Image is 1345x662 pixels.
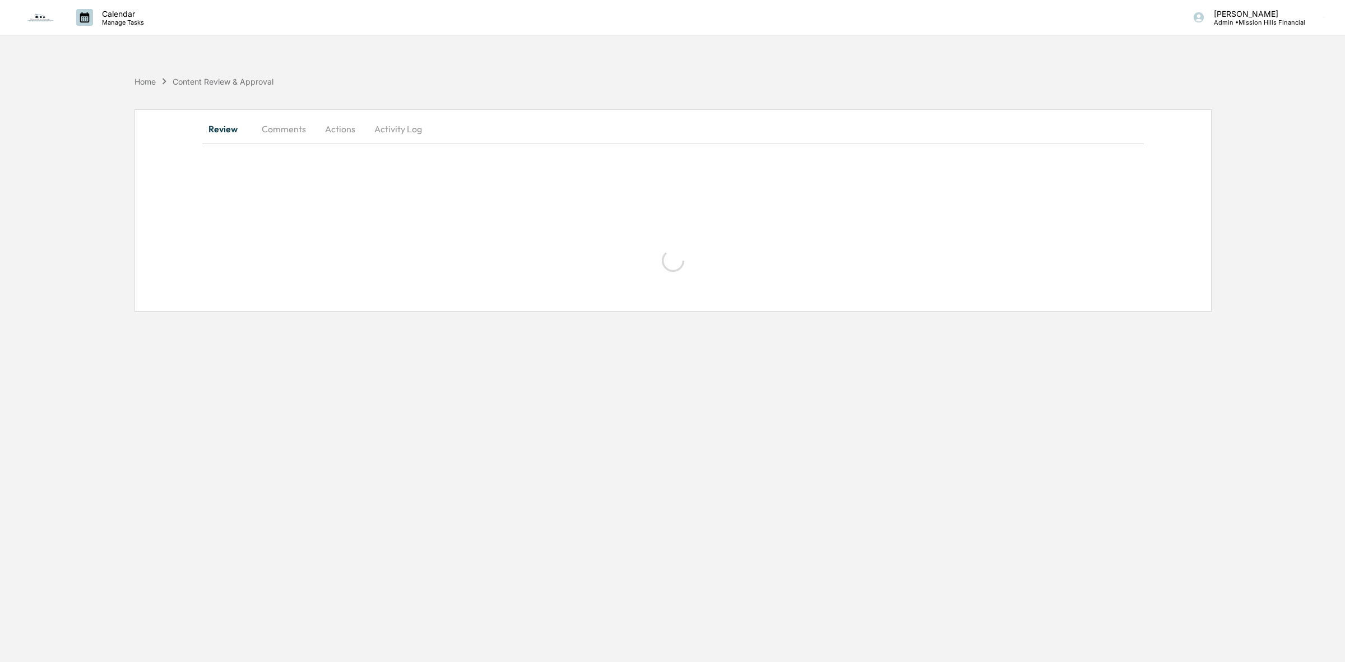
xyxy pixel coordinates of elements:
p: Admin • Mission Hills Financial [1205,18,1305,26]
button: Actions [315,115,365,142]
button: Review [202,115,253,142]
img: logo [27,13,54,22]
button: Comments [253,115,315,142]
div: Content Review & Approval [173,77,273,86]
p: Calendar [93,9,150,18]
button: Activity Log [365,115,431,142]
p: [PERSON_NAME] [1205,9,1305,18]
p: Manage Tasks [93,18,150,26]
div: Home [134,77,156,86]
div: secondary tabs example [202,115,1144,142]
